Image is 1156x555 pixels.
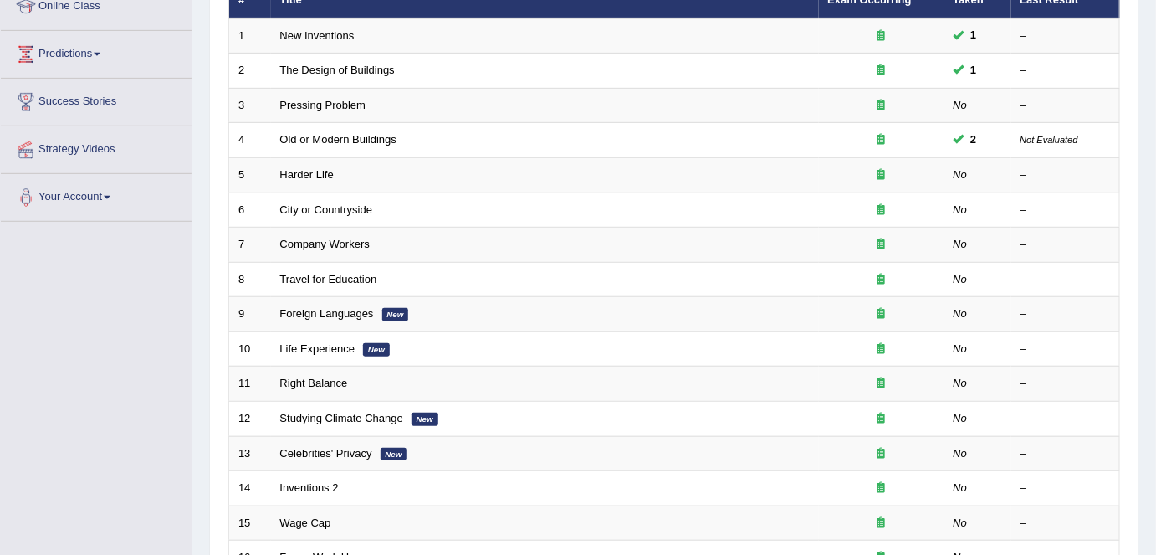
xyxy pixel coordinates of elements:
span: You can still take this question [964,131,984,149]
em: No [954,99,968,111]
td: 4 [229,123,271,158]
a: The Design of Buildings [280,64,395,76]
div: Exam occurring question [828,446,935,462]
td: 5 [229,158,271,193]
td: 1 [229,18,271,54]
div: – [1020,63,1111,79]
em: No [954,412,968,424]
a: Celebrities' Privacy [280,447,372,460]
small: Not Evaluated [1020,135,1078,145]
em: No [954,481,968,494]
a: Life Experience [280,342,355,355]
div: Exam occurring question [828,516,935,532]
div: – [1020,516,1111,532]
em: No [954,307,968,320]
div: – [1020,411,1111,427]
a: Company Workers [280,238,370,250]
td: 9 [229,297,271,332]
td: 14 [229,471,271,506]
div: Exam occurring question [828,480,935,496]
em: New [382,308,409,321]
a: Travel for Education [280,273,377,285]
div: Exam occurring question [828,28,935,44]
div: – [1020,272,1111,288]
em: New [412,413,438,426]
em: No [954,516,968,529]
div: Exam occurring question [828,98,935,114]
a: Success Stories [1,79,192,121]
td: 12 [229,401,271,436]
div: – [1020,480,1111,496]
td: 13 [229,436,271,471]
div: – [1020,237,1111,253]
a: New Inventions [280,29,355,42]
div: Exam occurring question [828,237,935,253]
em: No [954,377,968,389]
div: – [1020,446,1111,462]
em: No [954,273,968,285]
td: 3 [229,88,271,123]
td: 7 [229,228,271,263]
div: Exam occurring question [828,411,935,427]
a: Your Account [1,174,192,216]
em: New [381,448,407,461]
td: 2 [229,54,271,89]
div: Exam occurring question [828,272,935,288]
em: New [363,343,390,357]
em: No [954,238,968,250]
a: Predictions [1,31,192,73]
a: Harder Life [280,168,334,181]
div: Exam occurring question [828,167,935,183]
a: Pressing Problem [280,99,366,111]
em: No [954,342,968,355]
a: Foreign Languages [280,307,374,320]
div: Exam occurring question [828,342,935,357]
div: – [1020,342,1111,357]
div: – [1020,28,1111,44]
em: No [954,203,968,216]
td: 8 [229,262,271,297]
a: Old or Modern Buildings [280,133,396,146]
div: – [1020,98,1111,114]
a: Right Balance [280,377,348,389]
div: Exam occurring question [828,306,935,322]
a: Strategy Videos [1,126,192,168]
div: Exam occurring question [828,63,935,79]
td: 11 [229,367,271,402]
a: Studying Climate Change [280,412,403,424]
div: – [1020,203,1111,218]
td: 10 [229,331,271,367]
a: Wage Cap [280,516,331,529]
em: No [954,447,968,460]
div: – [1020,167,1111,183]
td: 6 [229,193,271,228]
td: 15 [229,506,271,541]
div: Exam occurring question [828,203,935,218]
span: You can still take this question [964,62,984,80]
div: – [1020,376,1111,392]
div: – [1020,306,1111,322]
a: Inventions 2 [280,481,339,494]
div: Exam occurring question [828,132,935,148]
span: You can still take this question [964,27,984,44]
a: City or Countryside [280,203,373,216]
em: No [954,168,968,181]
div: Exam occurring question [828,376,935,392]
